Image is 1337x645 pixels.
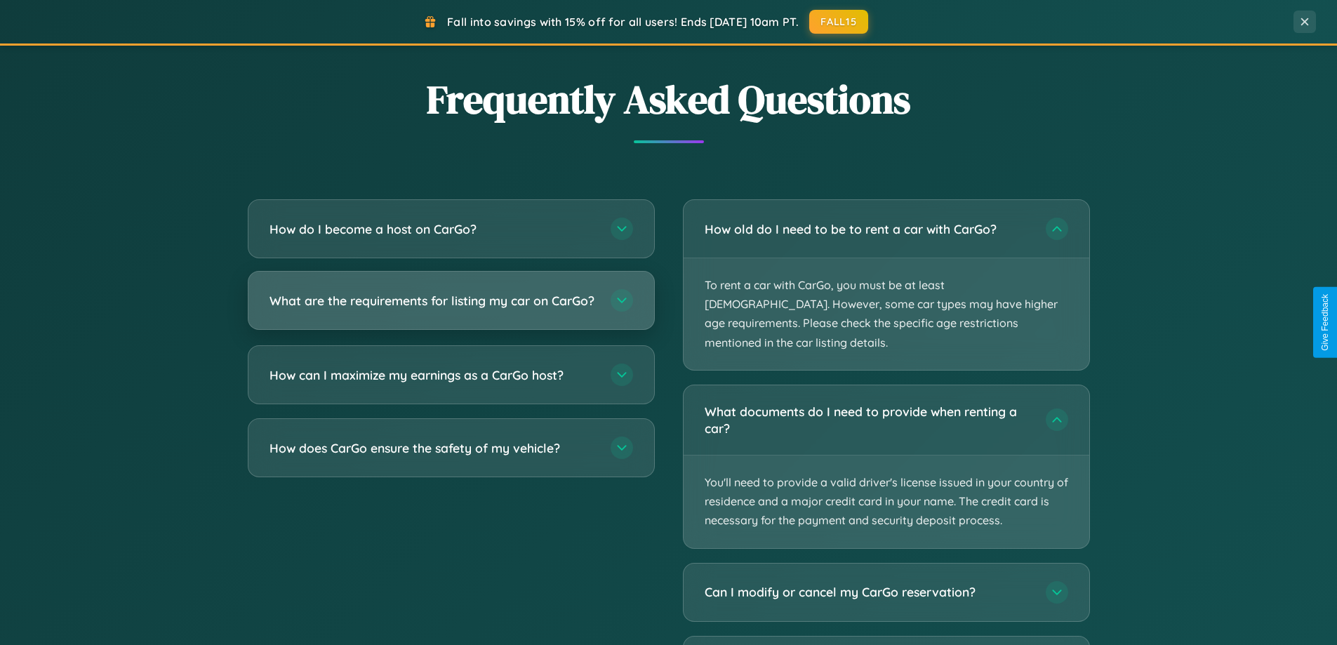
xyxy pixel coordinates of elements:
[809,10,868,34] button: FALL15
[270,220,597,238] h3: How do I become a host on CarGo?
[705,220,1032,238] h3: How old do I need to be to rent a car with CarGo?
[270,439,597,457] h3: How does CarGo ensure the safety of my vehicle?
[1320,294,1330,351] div: Give Feedback
[705,583,1032,601] h3: Can I modify or cancel my CarGo reservation?
[248,72,1090,126] h2: Frequently Asked Questions
[447,15,799,29] span: Fall into savings with 15% off for all users! Ends [DATE] 10am PT.
[705,403,1032,437] h3: What documents do I need to provide when renting a car?
[684,456,1089,548] p: You'll need to provide a valid driver's license issued in your country of residence and a major c...
[270,366,597,384] h3: How can I maximize my earnings as a CarGo host?
[270,292,597,310] h3: What are the requirements for listing my car on CarGo?
[684,258,1089,370] p: To rent a car with CarGo, you must be at least [DEMOGRAPHIC_DATA]. However, some car types may ha...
